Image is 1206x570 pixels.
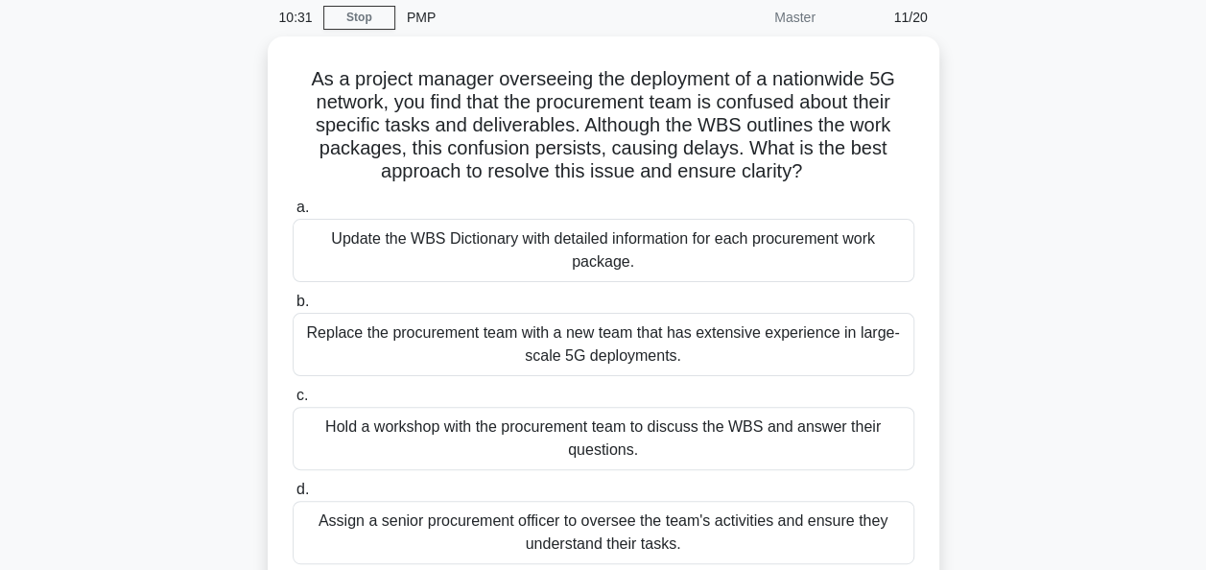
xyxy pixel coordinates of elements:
div: Assign a senior procurement officer to oversee the team's activities and ensure they understand t... [293,501,914,564]
h5: As a project manager overseeing the deployment of a nationwide 5G network, you find that the proc... [291,67,916,184]
span: b. [296,293,309,309]
div: Replace the procurement team with a new team that has extensive experience in large-scale 5G depl... [293,313,914,376]
div: Hold a workshop with the procurement team to discuss the WBS and answer their questions. [293,407,914,470]
span: d. [296,481,309,497]
span: a. [296,199,309,215]
div: Update the WBS Dictionary with detailed information for each procurement work package. [293,219,914,282]
a: Stop [323,6,395,30]
span: c. [296,387,308,403]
